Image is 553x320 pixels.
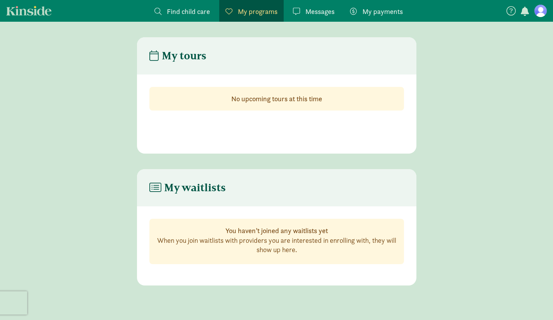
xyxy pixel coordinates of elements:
[231,94,322,103] strong: No upcoming tours at this time
[149,50,206,62] h4: My tours
[156,236,397,254] p: When you join waitlists with providers you are interested in enrolling with, they will show up here.
[238,6,277,17] span: My programs
[149,182,226,194] h4: My waitlists
[362,6,403,17] span: My payments
[6,6,52,16] a: Kinside
[305,6,335,17] span: Messages
[167,6,210,17] span: Find child care
[225,226,328,235] strong: You haven’t joined any waitlists yet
